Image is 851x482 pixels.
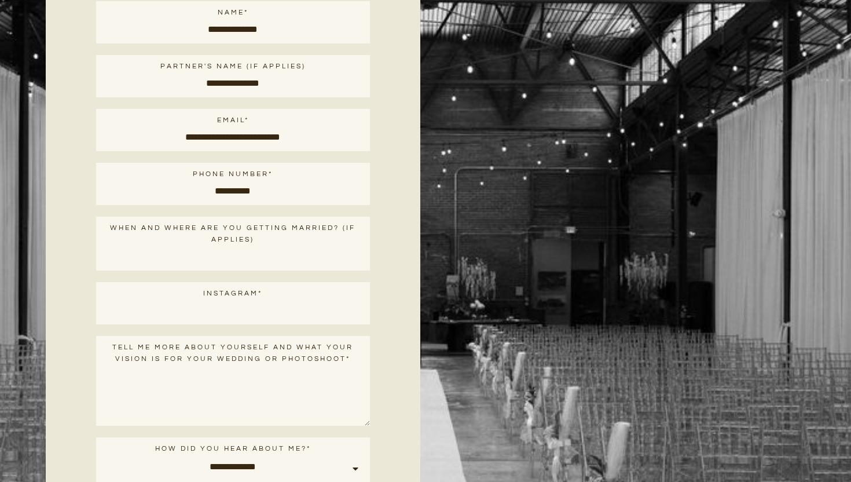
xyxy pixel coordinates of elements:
label: Instagram [96,282,370,302]
label: Tell me more about yourself and what your vision is for your wedding or photoshoot [96,336,370,368]
label: Partner's Name (if applies) [96,55,370,75]
label: When and where are you getting married? (If Applies) [96,217,370,249]
label: How did you hear about me? [96,437,370,458]
label: Name [96,1,370,21]
label: Email [96,109,370,129]
label: Phone Number [96,163,370,183]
